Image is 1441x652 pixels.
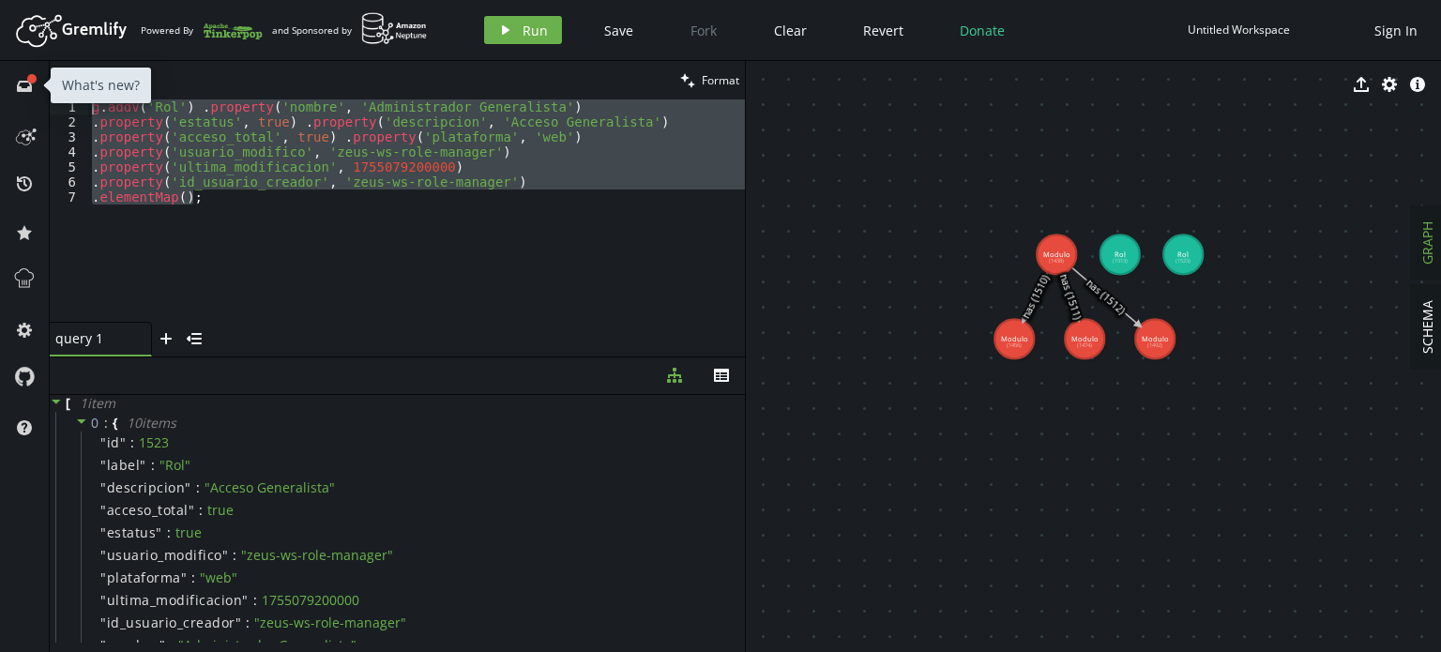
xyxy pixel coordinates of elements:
[127,414,176,432] span: 10 item s
[175,524,202,541] div: true
[1077,341,1092,349] tspan: (1474)
[1049,257,1064,265] tspan: (1438)
[189,501,195,519] span: "
[246,614,250,631] span: :
[50,129,88,144] div: 3
[207,502,234,519] div: true
[100,501,107,519] span: "
[140,456,146,474] span: "
[167,524,171,541] span: :
[100,523,107,541] span: "
[50,99,88,114] div: 1
[1147,341,1162,349] tspan: (1492)
[100,569,107,586] span: "
[675,16,732,44] button: Fork
[946,16,1019,44] button: Donate
[196,479,200,496] span: :
[960,22,1005,39] span: Donate
[849,16,918,44] button: Revert
[233,547,236,564] span: :
[361,12,428,45] img: AWS Neptune
[50,114,88,129] div: 2
[675,61,745,99] button: Format
[51,68,151,103] div: What's new?
[200,569,237,586] span: " web "
[205,478,335,496] span: " Acceso Generalista "
[107,614,235,631] span: id_usuario_creador
[107,457,141,474] span: label
[55,330,130,347] span: query 1
[262,592,359,609] div: 1755079200000
[185,478,191,496] span: "
[253,592,257,609] span: :
[1115,250,1126,259] tspan: Rol
[50,159,88,174] div: 5
[100,546,107,564] span: "
[241,546,393,564] span: " zeus-ws-role-manager "
[254,614,406,631] span: " zeus-ws-role-manager "
[1188,23,1290,37] div: Untitled Workspace
[107,569,181,586] span: plataforma
[100,591,107,609] span: "
[113,415,117,432] span: {
[1374,22,1418,39] span: Sign In
[222,546,229,564] span: "
[1176,257,1191,265] tspan: (1523)
[104,415,109,432] span: :
[1142,334,1169,343] tspan: Modulo
[191,569,195,586] span: :
[760,16,821,44] button: Clear
[91,414,99,432] span: 0
[1418,300,1436,354] span: SCHEMA
[120,433,127,451] span: "
[181,569,188,586] span: "
[156,523,162,541] span: "
[1071,334,1099,343] tspan: Modulo
[242,591,249,609] span: "
[1113,257,1128,265] tspan: (1513)
[523,22,548,39] span: Run
[130,434,134,451] span: :
[141,14,263,47] div: Powered By
[235,614,242,631] span: "
[590,16,647,44] button: Save
[702,72,739,88] span: Format
[1365,16,1427,44] button: Sign In
[100,433,107,451] span: "
[690,22,717,39] span: Fork
[107,479,186,496] span: descripcion
[107,434,120,451] span: id
[107,547,222,564] span: usuario_modifico
[80,394,115,412] span: 1 item
[50,190,88,205] div: 7
[774,22,807,39] span: Clear
[151,457,155,474] span: :
[50,174,88,190] div: 6
[1418,221,1436,265] span: GRAPH
[1043,250,1070,259] tspan: Modulo
[66,395,70,412] span: [
[100,456,107,474] span: "
[484,16,562,44] button: Run
[107,502,189,519] span: acceso_total
[107,524,157,541] span: estatus
[1007,341,1022,349] tspan: (1456)
[159,456,190,474] span: " Rol "
[272,12,428,48] div: and Sponsored by
[50,144,88,159] div: 4
[1001,334,1028,343] tspan: Modulo
[199,502,203,519] span: :
[1177,250,1189,259] tspan: Rol
[604,22,633,39] span: Save
[863,22,903,39] span: Revert
[139,434,169,451] div: 1523
[100,614,107,631] span: "
[100,478,107,496] span: "
[107,592,243,609] span: ultima_modificacion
